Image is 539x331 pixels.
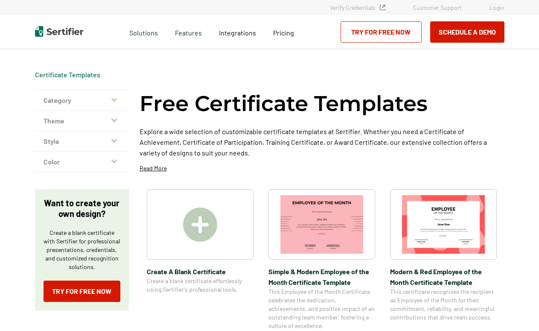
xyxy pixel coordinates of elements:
span: Certificate Templates [35,70,100,79]
span: Create a blank certificate effortlessly using Sertifier’s professional tools. [147,277,253,294]
img: Modern & Red Employee of the Month Certificate Template [402,195,485,254]
p: Explore a wide selection of customizable certificate templates at Sertifier. Whether you need a C... [140,126,504,158]
div: Breadcrumb [35,70,100,79]
a: Try for Free Now [341,21,422,43]
span: Integrations [219,29,256,37]
img: Create A Blank Certificate [183,208,217,242]
a: Try for Free Now [44,281,120,302]
span: Simple & Modern Employee of the Month Certificate Template [268,266,375,287]
span: Pricing [273,29,294,37]
button: Style [35,131,129,152]
img: Sertifier | Digital Credentialing Platform [35,26,83,37]
button: Theme [35,111,129,131]
a: Login [489,4,504,11]
img: Simple & Modern Employee of the Month Certificate Template [280,195,363,254]
span: This certificate recognizes the recipient as Employee of the Month for their commitment, reliabil... [390,287,497,322]
a: Customer Support [413,4,462,11]
span: This Employee of the Month Certificate celebrates the dedication, achievements, and positive impa... [268,287,375,330]
span: Features [175,26,202,37]
img: Verified [380,5,385,10]
p: Read More [140,164,167,173]
p: Want to create your own design? [44,198,120,219]
button: Category [35,90,129,111]
a: Certificate Templates [35,70,100,79]
button: Color [35,152,129,172]
a: Verify Credentials [330,4,385,11]
span: Solutions [129,26,158,37]
a: Modern & Red Employee of the Month Certificate TemplateModern & Red Employee of the Month Certifi... [390,189,497,330]
h1: Free Certificate Templates [140,90,428,117]
span: Create A Blank Certificate [147,266,253,277]
a: Pricing [273,26,294,37]
p: Create a blank certificate with Sertifier for professional presentations, credentials, and custom... [44,228,120,271]
a: Simple & Modern Employee of the Month Certificate TemplateSimple & Modern Employee of the Month C... [268,189,375,330]
span: Modern & Red Employee of the Month Certificate Template [390,266,497,287]
a: Integrations [219,26,256,37]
